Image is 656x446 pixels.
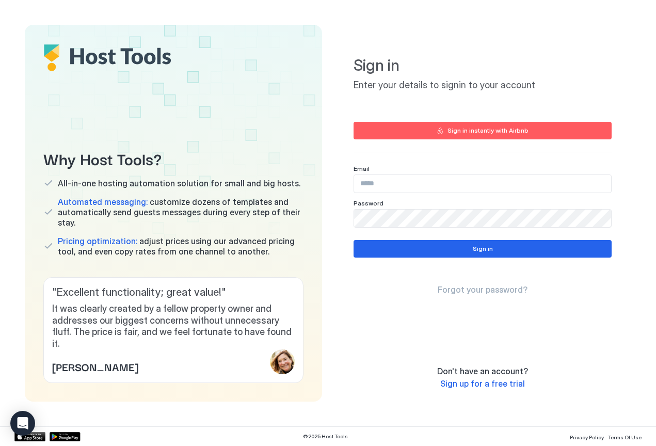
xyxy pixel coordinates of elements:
span: Email [354,165,370,172]
span: Pricing optimization: [58,236,137,246]
a: App Store [14,432,45,441]
span: Sign in [354,56,612,75]
span: Automated messaging: [58,197,148,207]
span: It was clearly created by a fellow property owner and addresses our biggest concerns without unne... [52,303,295,349]
span: Don't have an account? [437,366,528,376]
a: Terms Of Use [608,431,642,442]
span: All-in-one hosting automation solution for small and big hosts. [58,178,300,188]
div: profile [270,349,295,374]
span: Enter your details to signin to your account [354,79,612,91]
span: Terms Of Use [608,434,642,440]
a: Sign up for a free trial [440,378,525,389]
span: Password [354,199,383,207]
span: Why Host Tools? [43,147,303,170]
span: © 2025 Host Tools [303,433,348,440]
div: Sign in instantly with Airbnb [447,126,529,135]
span: [PERSON_NAME] [52,359,138,374]
button: Sign in instantly with Airbnb [354,122,612,139]
a: Forgot your password? [438,284,527,295]
span: " Excellent functionality; great value! " [52,286,295,299]
span: Privacy Policy [570,434,604,440]
div: Open Intercom Messenger [10,411,35,436]
input: Input Field [354,210,611,227]
a: Privacy Policy [570,431,604,442]
a: Google Play Store [50,432,81,441]
div: Sign in [473,244,493,253]
input: Input Field [354,175,611,193]
span: customize dozens of templates and automatically send guests messages during every step of their s... [58,197,303,228]
button: Sign in [354,240,612,258]
span: adjust prices using our advanced pricing tool, and even copy rates from one channel to another. [58,236,303,257]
